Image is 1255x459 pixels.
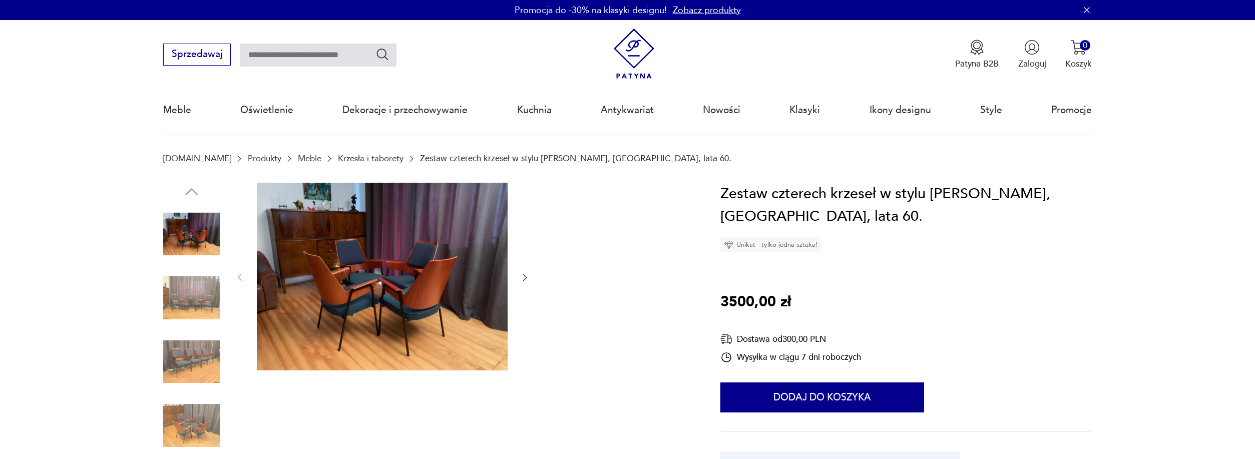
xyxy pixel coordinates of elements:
[720,351,861,363] div: Wysyłka w ciągu 7 dni roboczych
[163,44,231,66] button: Sprzedawaj
[703,87,740,133] a: Nowości
[163,206,220,263] img: Zdjęcie produktu Zestaw czterech krzeseł w stylu Hanno Von Gustedta, Austria, lata 60.
[1018,40,1046,70] button: Zaloguj
[342,87,468,133] a: Dekoracje i przechowywanie
[163,269,220,326] img: Zdjęcie produktu Zestaw czterech krzeseł w stylu Hanno Von Gustedta, Austria, lata 60.
[609,29,659,79] img: Patyna - sklep z meblami i dekoracjami vintage
[955,58,999,70] p: Patyna B2B
[720,291,791,314] p: 3500,00 zł
[298,154,321,163] a: Meble
[724,240,733,249] img: Ikona diamentu
[955,40,999,70] button: Patyna B2B
[1024,40,1040,55] img: Ikonka użytkownika
[870,87,931,133] a: Ikony designu
[955,40,999,70] a: Ikona medaluPatyna B2B
[163,87,191,133] a: Meble
[257,183,508,371] img: Zdjęcie produktu Zestaw czterech krzeseł w stylu Hanno Von Gustedta, Austria, lata 60.
[1080,40,1090,51] div: 0
[601,87,654,133] a: Antykwariat
[420,154,731,163] p: Zestaw czterech krzeseł w stylu [PERSON_NAME], [GEOGRAPHIC_DATA], lata 60.
[1065,40,1092,70] button: 0Koszyk
[163,154,231,163] a: [DOMAIN_NAME]
[515,4,667,17] p: Promocja do -30% na klasyki designu!
[163,51,231,59] a: Sprzedawaj
[720,333,861,345] div: Dostawa od 300,00 PLN
[1018,58,1046,70] p: Zaloguj
[969,40,985,55] img: Ikona medalu
[1071,40,1086,55] img: Ikona koszyka
[720,333,732,345] img: Ikona dostawy
[338,154,403,163] a: Krzesła i taborety
[1051,87,1092,133] a: Promocje
[720,237,821,252] div: Unikat - tylko jedna sztuka!
[1065,58,1092,70] p: Koszyk
[163,333,220,390] img: Zdjęcie produktu Zestaw czterech krzeseł w stylu Hanno Von Gustedta, Austria, lata 60.
[375,47,390,62] button: Szukaj
[163,397,220,454] img: Zdjęcie produktu Zestaw czterech krzeseł w stylu Hanno Von Gustedta, Austria, lata 60.
[980,87,1002,133] a: Style
[789,87,820,133] a: Klasyki
[240,87,293,133] a: Oświetlenie
[720,382,924,412] button: Dodaj do koszyka
[673,4,741,17] a: Zobacz produkty
[517,87,552,133] a: Kuchnia
[248,154,281,163] a: Produkty
[720,183,1092,228] h1: Zestaw czterech krzeseł w stylu [PERSON_NAME], [GEOGRAPHIC_DATA], lata 60.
